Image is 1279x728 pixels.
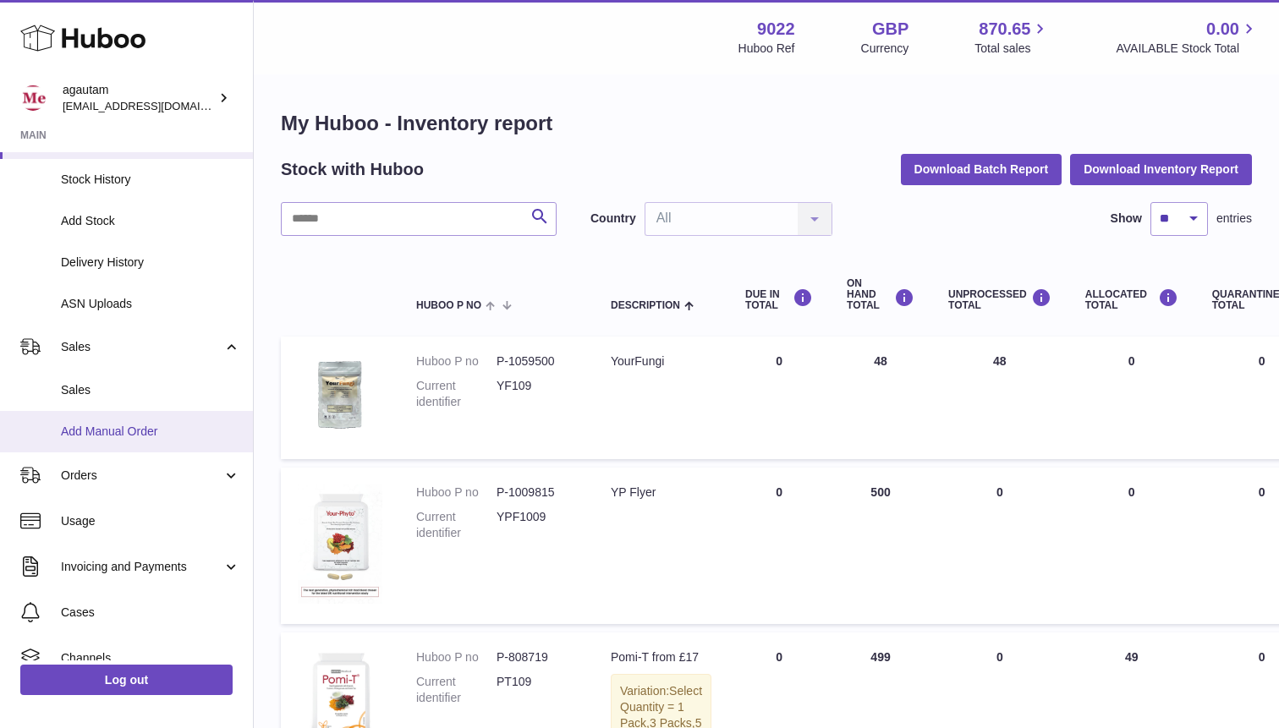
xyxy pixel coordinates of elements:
[281,110,1252,137] h1: My Huboo - Inventory report
[948,288,1051,311] div: UNPROCESSED Total
[830,337,931,459] td: 48
[497,378,577,410] dd: YF109
[20,85,46,111] img: info@naturemedical.co.uk
[61,339,222,355] span: Sales
[416,674,497,706] dt: Current identifier
[611,484,711,501] div: YP Flyer
[61,424,240,440] span: Add Manual Order
[416,484,497,501] dt: Huboo P no
[901,154,1062,184] button: Download Batch Report
[61,213,240,229] span: Add Stock
[861,41,909,57] div: Currency
[497,509,577,541] dd: YPF1009
[931,468,1068,624] td: 0
[1116,41,1259,57] span: AVAILABLE Stock Total
[281,158,424,181] h2: Stock with Huboo
[974,18,1050,57] a: 870.65 Total sales
[974,41,1050,57] span: Total sales
[61,559,222,575] span: Invoicing and Payments
[61,296,240,312] span: ASN Uploads
[298,484,382,604] img: product image
[1116,18,1259,57] a: 0.00 AVAILABLE Stock Total
[1259,354,1265,368] span: 0
[416,353,497,369] dt: Huboo P no
[1085,288,1178,311] div: ALLOCATED Total
[416,300,481,311] span: Huboo P no
[1259,485,1265,499] span: 0
[298,353,382,438] img: product image
[1068,468,1195,624] td: 0
[63,99,249,112] span: [EMAIL_ADDRESS][DOMAIN_NAME]
[61,650,240,666] span: Channels
[61,513,240,529] span: Usage
[61,605,240,621] span: Cases
[1070,154,1252,184] button: Download Inventory Report
[20,665,233,695] a: Log out
[416,509,497,541] dt: Current identifier
[61,468,222,484] span: Orders
[63,82,215,114] div: agautam
[497,353,577,369] dd: P-1059500
[497,484,577,501] dd: P-1009815
[611,300,680,311] span: Description
[416,378,497,410] dt: Current identifier
[847,278,914,312] div: ON HAND Total
[61,172,240,188] span: Stock History
[872,18,908,41] strong: GBP
[757,18,795,41] strong: 9022
[416,649,497,665] dt: Huboo P no
[61,382,240,398] span: Sales
[738,41,795,57] div: Huboo Ref
[61,255,240,271] span: Delivery History
[728,468,830,624] td: 0
[1111,211,1142,227] label: Show
[1259,650,1265,664] span: 0
[979,18,1030,41] span: 870.65
[611,353,711,369] div: YourFungi
[728,337,830,459] td: 0
[497,649,577,665] dd: P-808719
[1216,211,1252,227] span: entries
[590,211,636,227] label: Country
[830,468,931,624] td: 500
[745,288,813,311] div: DUE IN TOTAL
[1068,337,1195,459] td: 0
[931,337,1068,459] td: 48
[1206,18,1239,41] span: 0.00
[611,649,711,665] div: Pomi-T from £17
[497,674,577,706] dd: PT109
